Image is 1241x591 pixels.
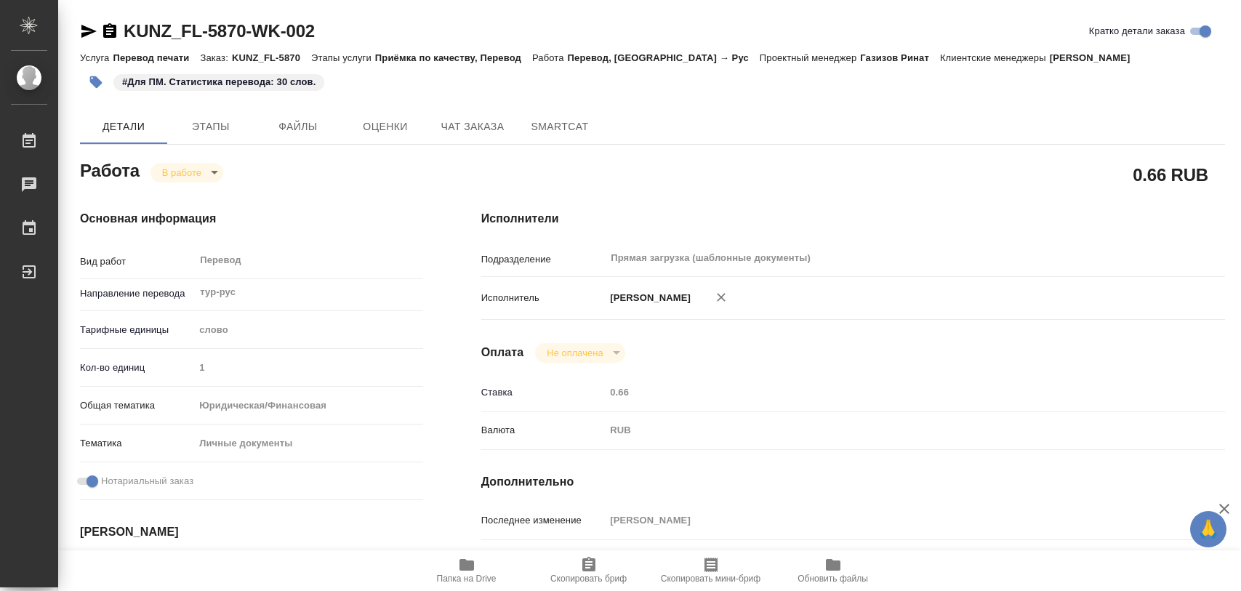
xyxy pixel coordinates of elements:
button: Скопировать бриф [528,550,650,591]
span: Детали [89,118,158,136]
p: Направление перевода [80,286,194,301]
div: В работе [535,343,624,363]
span: SmartCat [525,118,595,136]
button: Скопировать ссылку [101,23,119,40]
span: Этапы [176,118,246,136]
p: Валюта [481,423,606,438]
p: [PERSON_NAME] [1050,52,1141,63]
button: Папка на Drive [406,550,528,591]
div: Личные документы [194,431,422,456]
button: Обновить файлы [772,550,894,591]
span: Файлы [263,118,333,136]
div: Юридическая/Финансовая [194,393,422,418]
input: Пустое поле [605,382,1162,403]
p: Услуга [80,52,113,63]
h4: Оплата [481,344,524,361]
p: Газизов Ринат [860,52,940,63]
p: Тарифные единицы [80,323,194,337]
h4: Основная информация [80,210,423,228]
h4: [PERSON_NAME] [80,523,423,541]
p: Приёмка по качеству, Перевод [375,52,532,63]
p: Последнее изменение [481,513,606,528]
p: Исполнитель [481,291,606,305]
p: #Для ПМ. Статистика перевода: 30 слов. [122,75,316,89]
h4: Дополнительно [481,473,1225,491]
p: Этапы услуги [311,52,375,63]
button: Добавить тэг [80,66,112,98]
h2: 0.66 RUB [1133,162,1208,187]
p: Перевод печати [113,52,200,63]
p: Вид работ [80,254,194,269]
p: Ставка [481,385,606,400]
p: Заказ: [200,52,231,63]
button: Скопировать ссылку для ЯМессенджера [80,23,97,40]
span: Оценки [350,118,420,136]
h2: Работа [80,156,140,182]
div: В работе [150,163,223,182]
span: Кратко детали заказа [1089,24,1185,39]
span: Папка на Drive [437,574,497,584]
span: Для ПМ. Статистика перевода: 30 слов. [112,75,326,87]
div: слово [194,318,422,342]
input: Пустое поле [605,510,1162,531]
button: 🙏 [1190,511,1226,547]
p: Подразделение [481,252,606,267]
p: Работа [532,52,568,63]
button: Не оплачена [542,347,607,359]
p: [PERSON_NAME] [605,291,691,305]
a: KUNZ_FL-5870-WK-002 [124,21,315,41]
span: Нотариальный заказ [101,474,193,489]
span: Скопировать мини-бриф [661,574,760,584]
p: Тематика [80,436,194,451]
span: Чат заказа [438,118,507,136]
p: Проектный менеджер [760,52,860,63]
span: Обновить файлы [798,574,868,584]
p: Клиентские менеджеры [940,52,1050,63]
button: Удалить исполнителя [705,281,737,313]
p: KUNZ_FL-5870 [232,52,311,63]
span: 🙏 [1196,514,1221,544]
input: Пустое поле [194,357,422,378]
p: Перевод, [GEOGRAPHIC_DATA] → Рус [568,52,760,63]
div: RUB [605,418,1162,443]
button: Скопировать мини-бриф [650,550,772,591]
button: В работе [158,166,206,179]
span: Скопировать бриф [550,574,627,584]
p: Общая тематика [80,398,194,413]
p: Кол-во единиц [80,361,194,375]
h4: Исполнители [481,210,1225,228]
